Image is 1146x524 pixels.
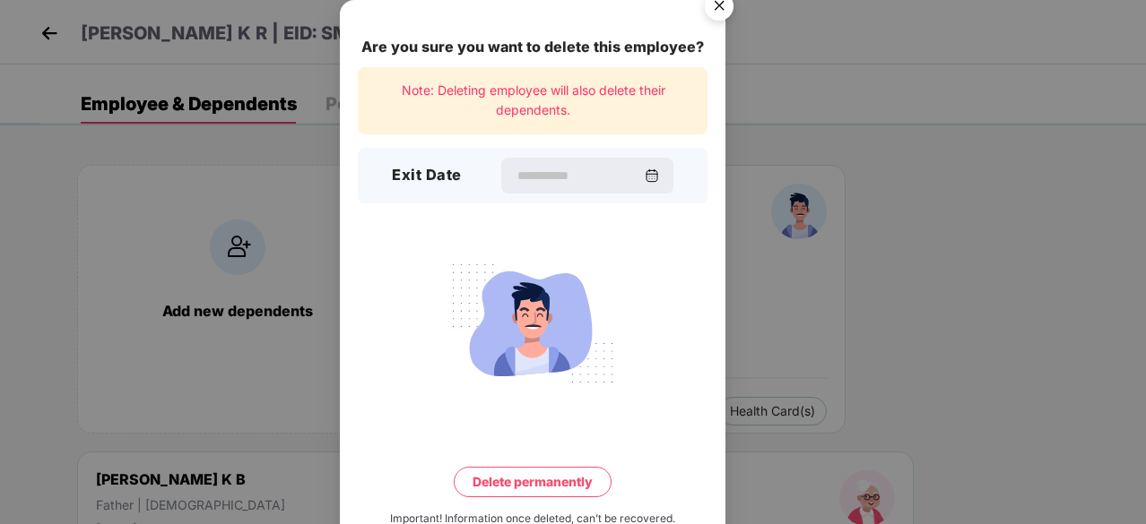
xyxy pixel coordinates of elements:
[645,168,659,183] img: svg+xml;base64,PHN2ZyBpZD0iQ2FsZW5kYXItMzJ4MzIiIHhtbG5zPSJodHRwOi8vd3d3LnczLm9yZy8yMDAwL3N2ZyIgd2...
[432,253,633,393] img: svg+xml;base64,PHN2ZyB4bWxucz0iaHR0cDovL3d3dy53My5vcmcvMjAwMC9zdmciIHdpZHRoPSIyMjQiIGhlaWdodD0iMT...
[454,467,612,497] button: Delete permanently
[358,67,708,134] div: Note: Deleting employee will also delete their dependents.
[392,164,462,187] h3: Exit Date
[358,36,708,58] div: Are you sure you want to delete this employee?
